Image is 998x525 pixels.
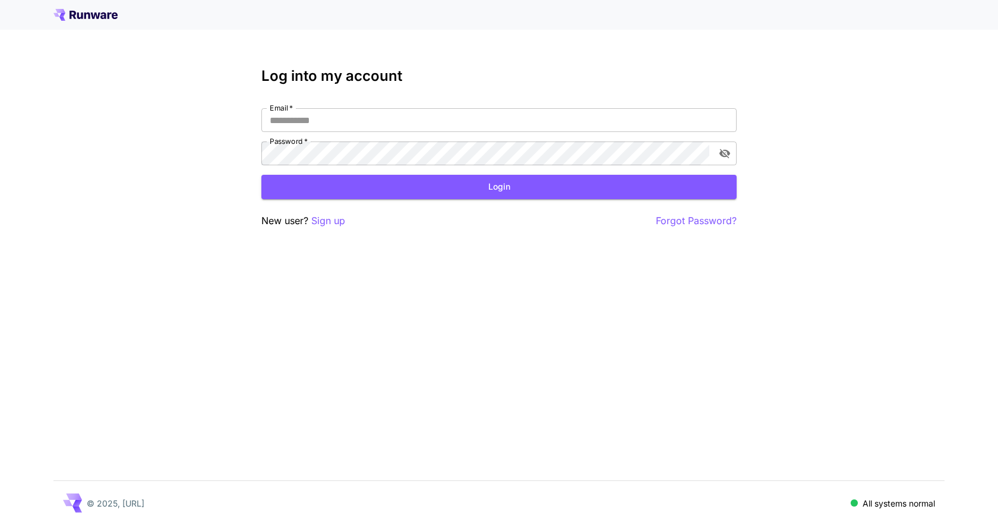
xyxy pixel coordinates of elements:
[261,68,737,84] h3: Log into my account
[270,136,308,146] label: Password
[87,497,144,510] p: © 2025, [URL]
[261,213,345,228] p: New user?
[270,103,293,113] label: Email
[863,497,935,510] p: All systems normal
[311,213,345,228] button: Sign up
[261,175,737,199] button: Login
[656,213,737,228] button: Forgot Password?
[714,143,735,164] button: toggle password visibility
